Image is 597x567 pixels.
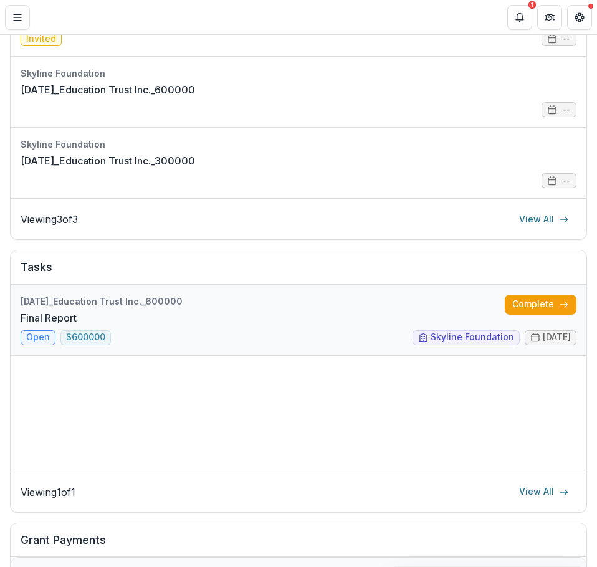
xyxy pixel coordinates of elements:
[5,5,30,30] button: Toggle Menu
[21,485,75,500] p: Viewing 1 of 1
[507,5,532,30] button: Notifications
[21,310,77,325] a: Final Report
[537,5,562,30] button: Partners
[21,153,195,168] a: [DATE]_Education Trust Inc._300000
[567,5,592,30] button: Get Help
[512,209,576,229] a: View All
[21,82,195,97] a: [DATE]_Education Trust Inc._600000
[21,212,78,227] p: Viewing 3 of 3
[505,295,576,315] a: Complete
[21,533,576,557] h2: Grant Payments
[528,1,536,9] div: 1
[21,260,576,284] h2: Tasks
[512,482,576,502] a: View All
